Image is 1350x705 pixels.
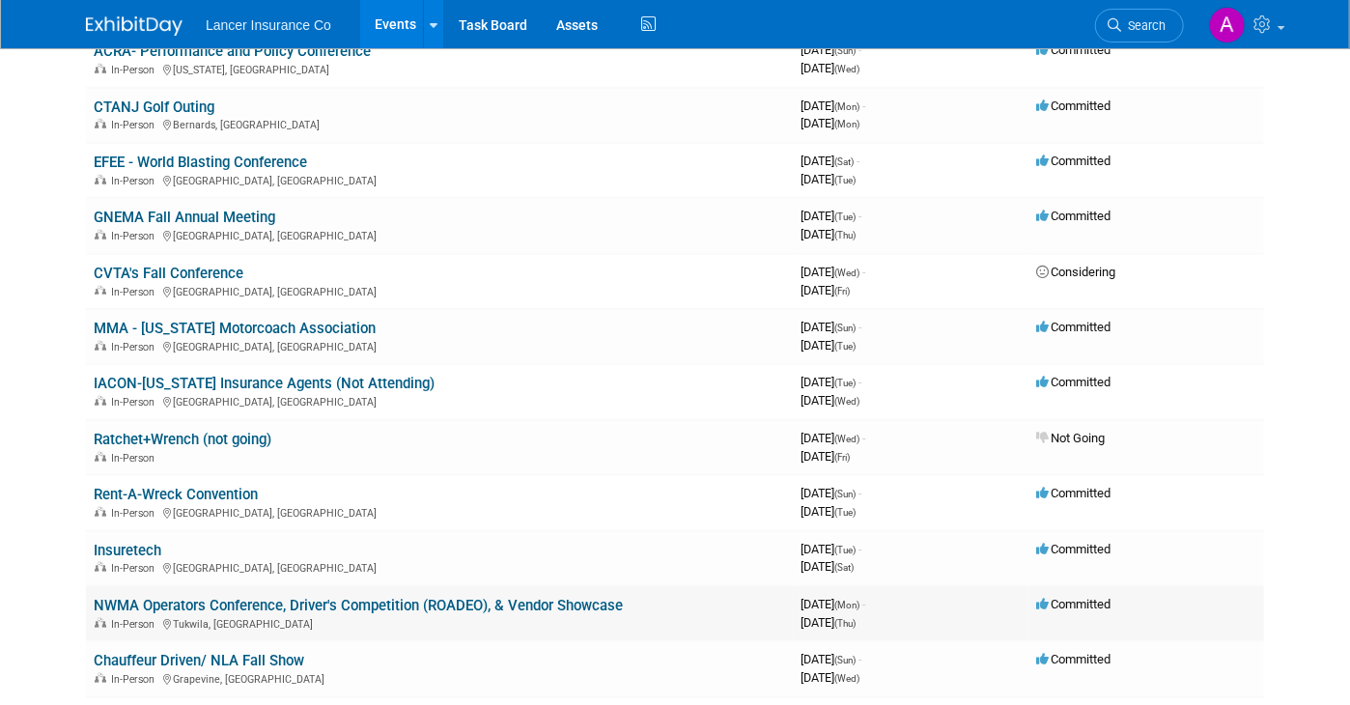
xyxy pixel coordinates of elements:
span: [DATE] [801,615,856,630]
span: [DATE] [801,227,856,241]
span: - [857,154,859,168]
div: [GEOGRAPHIC_DATA], [GEOGRAPHIC_DATA] [94,227,785,242]
span: [DATE] [801,265,865,279]
span: (Wed) [834,268,859,278]
div: Bernards, [GEOGRAPHIC_DATA] [94,116,785,131]
span: In-Person [111,562,160,575]
span: [DATE] [801,652,861,666]
a: ACRA- Performance and Policy Conference [94,42,371,60]
span: (Thu) [834,230,856,240]
img: In-Person Event [95,562,106,572]
span: [DATE] [801,542,861,556]
div: [GEOGRAPHIC_DATA], [GEOGRAPHIC_DATA] [94,504,785,520]
span: [DATE] [801,486,861,500]
span: Lancer Insurance Co [206,17,331,33]
span: (Wed) [834,64,859,74]
span: - [858,486,861,500]
span: [DATE] [801,431,865,445]
div: [GEOGRAPHIC_DATA], [GEOGRAPHIC_DATA] [94,283,785,298]
span: Committed [1036,486,1111,500]
span: - [858,375,861,389]
img: In-Person Event [95,230,106,240]
a: Insuretech [94,542,161,559]
span: (Sun) [834,45,856,56]
span: Committed [1036,99,1111,113]
span: [DATE] [801,154,859,168]
span: Committed [1036,652,1111,666]
span: [DATE] [801,504,856,519]
span: (Thu) [834,618,856,629]
span: Committed [1036,542,1111,556]
span: - [858,542,861,556]
div: [GEOGRAPHIC_DATA], [GEOGRAPHIC_DATA] [94,559,785,575]
span: - [862,265,865,279]
span: - [858,320,861,334]
img: In-Person Event [95,507,106,517]
span: In-Person [111,396,160,409]
span: - [862,99,865,113]
span: (Tue) [834,211,856,222]
span: [DATE] [801,375,861,389]
span: (Mon) [834,101,859,112]
span: (Sat) [834,156,854,167]
span: [DATE] [801,559,854,574]
span: In-Person [111,618,160,631]
img: In-Person Event [95,119,106,128]
span: (Tue) [834,341,856,352]
a: NWMA Operators Conference, Driver's Competition (ROADEO), & Vendor Showcase [94,597,623,614]
span: (Sun) [834,655,856,665]
span: Committed [1036,320,1111,334]
span: [DATE] [801,172,856,186]
span: (Sat) [834,562,854,573]
img: In-Person Event [95,175,106,184]
img: In-Person Event [95,673,106,683]
a: Chauffeur Driven/ NLA Fall Show [94,652,304,669]
span: - [858,42,861,57]
img: In-Person Event [95,64,106,73]
a: EFEE - World Blasting Conference [94,154,307,171]
img: In-Person Event [95,396,106,406]
span: In-Person [111,230,160,242]
span: In-Person [111,119,160,131]
span: In-Person [111,452,160,465]
span: [DATE] [801,209,861,223]
span: Search [1121,18,1166,33]
span: [DATE] [801,42,861,57]
span: (Wed) [834,673,859,684]
span: [DATE] [801,393,859,408]
span: In-Person [111,286,160,298]
img: In-Person Event [95,618,106,628]
span: In-Person [111,64,160,76]
a: IACON-[US_STATE] Insurance Agents (Not Attending) [94,375,435,392]
div: [GEOGRAPHIC_DATA], [GEOGRAPHIC_DATA] [94,172,785,187]
span: Committed [1036,597,1111,611]
a: Ratchet+Wrench (not going) [94,431,271,448]
span: (Tue) [834,507,856,518]
span: Committed [1036,209,1111,223]
span: (Wed) [834,396,859,407]
span: (Mon) [834,600,859,610]
a: CVTA's Fall Conference [94,265,243,282]
a: GNEMA Fall Annual Meeting [94,209,275,226]
div: Grapevine, [GEOGRAPHIC_DATA] [94,670,785,686]
a: Rent-A-Wreck Convention [94,486,258,503]
span: - [858,209,861,223]
span: [DATE] [801,61,859,75]
div: [GEOGRAPHIC_DATA], [GEOGRAPHIC_DATA] [94,338,785,353]
span: (Mon) [834,119,859,129]
a: CTANJ Golf Outing [94,99,214,116]
div: [US_STATE], [GEOGRAPHIC_DATA] [94,61,785,76]
img: Ann Barron [1209,7,1246,43]
span: [DATE] [801,670,859,685]
span: (Tue) [834,378,856,388]
img: In-Person Event [95,341,106,351]
span: (Sun) [834,323,856,333]
img: ExhibitDay [86,16,183,36]
span: In-Person [111,175,160,187]
img: In-Person Event [95,286,106,296]
span: [DATE] [801,116,859,130]
span: (Fri) [834,452,850,463]
span: In-Person [111,507,160,520]
span: (Fri) [834,286,850,296]
span: (Wed) [834,434,859,444]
